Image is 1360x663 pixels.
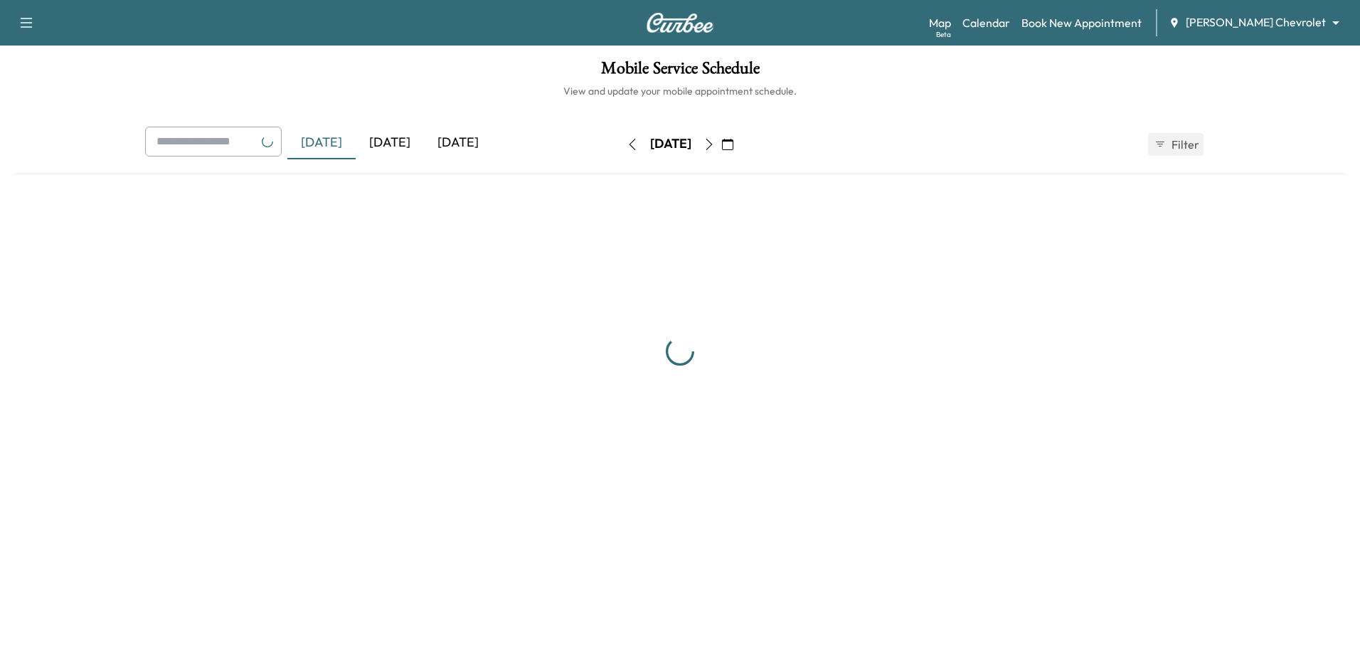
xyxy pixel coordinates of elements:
img: Curbee Logo [646,13,714,33]
span: [PERSON_NAME] Chevrolet [1186,14,1326,31]
a: Book New Appointment [1021,14,1142,31]
span: Filter [1172,136,1197,153]
a: Calendar [962,14,1010,31]
div: [DATE] [287,127,356,159]
div: [DATE] [356,127,424,159]
a: MapBeta [929,14,951,31]
div: [DATE] [424,127,492,159]
button: Filter [1148,133,1204,156]
h6: View and update your mobile appointment schedule. [14,84,1346,98]
h1: Mobile Service Schedule [14,60,1346,84]
div: Beta [936,29,951,40]
div: [DATE] [650,135,691,153]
